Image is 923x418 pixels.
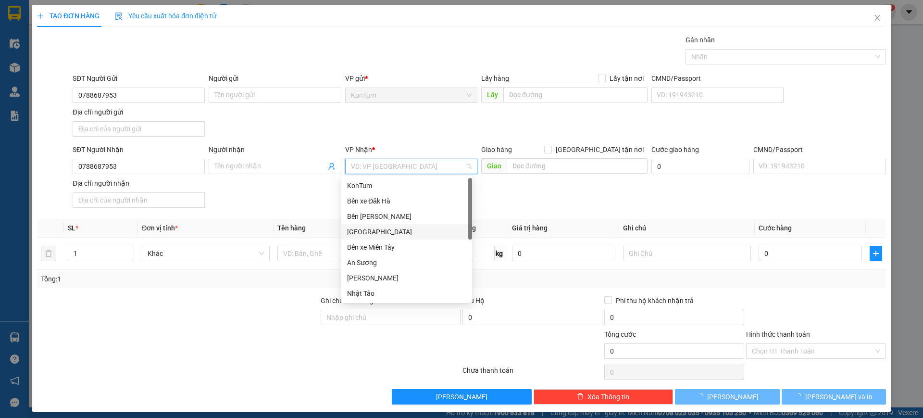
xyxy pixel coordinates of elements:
[577,393,584,401] span: delete
[73,121,205,137] input: Địa chỉ của người gửi
[8,20,75,33] div: 0988812222
[612,295,698,306] span: Phí thu hộ khách nhận trả
[73,144,205,155] div: SĐT Người Nhận
[697,393,707,400] span: loading
[347,211,466,222] div: Bến [PERSON_NAME]
[148,246,264,261] span: Khác
[345,146,372,153] span: VP Nhận
[341,255,472,270] div: An Sương
[347,257,466,268] div: An Sương
[82,8,105,18] span: Nhận:
[651,146,699,153] label: Cước giao hàng
[495,246,504,261] span: kg
[606,73,648,84] span: Lấy tận nơi
[746,330,810,338] label: Hình thức thanh toán
[587,392,629,402] span: Xóa Thông tin
[347,180,466,191] div: KonTum
[81,49,181,63] div: 100.000
[341,286,472,301] div: Nhật Tảo
[481,75,509,82] span: Lấy hàng
[462,297,485,304] span: Thu Hộ
[461,365,603,382] div: Chưa thanh toán
[481,87,503,102] span: Lấy
[759,224,792,232] span: Cước hàng
[873,14,881,22] span: close
[507,158,648,174] input: Dọc đường
[277,246,405,261] input: VD: Bàn, Ghế
[619,219,755,238] th: Ghi chú
[481,158,507,174] span: Giao
[82,30,180,43] div: 0898227099
[707,392,759,402] span: [PERSON_NAME]
[73,192,205,208] input: Địa chỉ của người nhận
[73,107,205,117] div: Địa chỉ người gửi
[41,274,356,284] div: Tổng: 1
[328,163,336,170] span: user-add
[341,270,472,286] div: Phổ Quang
[347,242,466,253] div: Bến xe Miền Tây
[623,246,751,261] input: Ghi Chú
[81,51,94,62] span: CC :
[347,227,466,237] div: [GEOGRAPHIC_DATA]
[82,8,180,30] div: [GEOGRAPHIC_DATA]
[870,250,882,257] span: plus
[341,178,472,193] div: KonTum
[512,246,615,261] input: 0
[347,196,466,206] div: Bến xe Đăk Hà
[321,297,374,304] label: Ghi chú đơn hàng
[345,73,477,84] div: VP gửi
[8,9,23,19] span: Gửi:
[512,224,548,232] span: Giá trị hàng
[115,13,123,20] img: icon
[805,392,873,402] span: [PERSON_NAME] và In
[96,67,109,81] span: SL
[347,273,466,283] div: [PERSON_NAME]
[321,310,461,325] input: Ghi chú đơn hàng
[534,389,674,405] button: deleteXóa Thông tin
[864,5,891,32] button: Close
[68,224,75,232] span: SL
[142,224,178,232] span: Đơn vị tính
[115,12,216,20] span: Yêu cầu xuất hóa đơn điện tử
[341,209,472,224] div: Bến Xe Ngọc Hồi
[651,73,784,84] div: CMND/Passport
[41,246,56,261] button: delete
[277,224,306,232] span: Tên hàng
[686,36,715,44] label: Gán nhãn
[436,392,487,402] span: [PERSON_NAME]
[552,144,648,155] span: [GEOGRAPHIC_DATA] tận nơi
[341,193,472,209] div: Bến xe Đăk Hà
[870,246,882,261] button: plus
[604,330,636,338] span: Tổng cước
[73,178,205,189] div: Địa chỉ người nhận
[8,8,75,20] div: KonTum
[782,389,886,405] button: [PERSON_NAME] và In
[347,288,466,299] div: Nhật Tảo
[8,68,180,80] div: Tên hàng: hộp đt ( : 1 )
[37,13,44,19] span: plus
[341,240,472,255] div: Bến xe Miền Tây
[675,389,779,405] button: [PERSON_NAME]
[795,393,805,400] span: loading
[209,73,341,84] div: Người gửi
[503,87,648,102] input: Dọc đường
[37,12,100,20] span: TẠO ĐƠN HÀNG
[209,144,341,155] div: Người nhận
[351,88,472,102] span: KonTum
[73,73,205,84] div: SĐT Người Gửi
[392,389,532,405] button: [PERSON_NAME]
[651,159,749,174] input: Cước giao hàng
[341,224,472,240] div: Đà Nẵng
[481,146,512,153] span: Giao hàng
[753,144,886,155] div: CMND/Passport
